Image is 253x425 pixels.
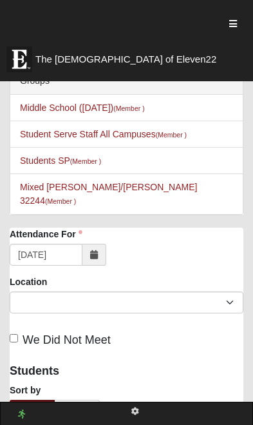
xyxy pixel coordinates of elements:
[10,228,82,241] label: Attendance For
[54,400,100,413] a: Last Name
[70,157,101,165] small: (Member )
[20,129,187,139] a: Student Serve Staff All Campuses(Member )
[156,131,187,139] small: (Member )
[20,182,197,206] a: Mixed [PERSON_NAME]/[PERSON_NAME] 32244(Member )
[10,364,243,379] h4: Students
[35,53,216,66] span: The [DEMOGRAPHIC_DATA] of Eleven22
[10,384,41,397] label: Sort by
[45,197,76,205] small: (Member )
[10,275,47,288] label: Location
[23,333,111,346] span: We Did Not Meet
[113,104,144,112] small: (Member )
[6,46,32,72] img: Eleven22 logo
[20,103,145,113] a: Middle School ([DATE])(Member )
[18,408,25,421] a: Web cache enabled
[20,155,101,166] a: Students SP(Member )
[124,402,147,421] a: Page Properties (Alt+P)
[10,334,18,342] input: We Did Not Meet
[10,400,55,412] a: First Name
